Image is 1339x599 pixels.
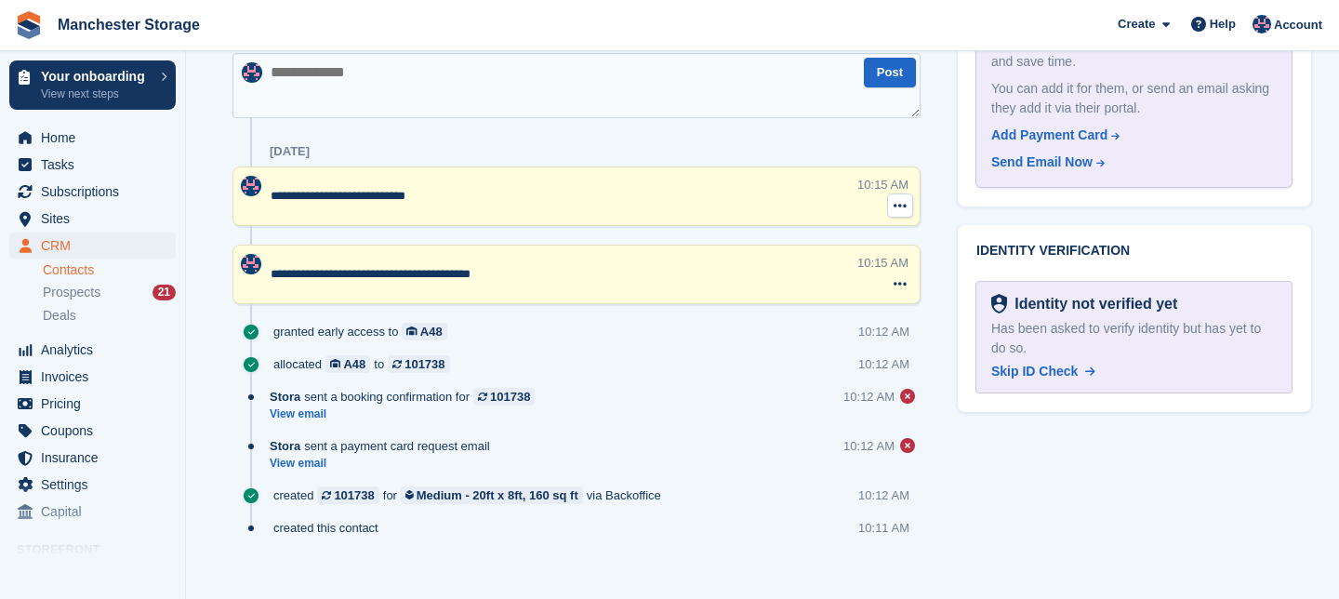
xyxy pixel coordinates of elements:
[1007,293,1177,315] div: Identity not verified yet
[858,486,909,504] div: 10:12 AM
[343,355,365,373] div: A48
[41,70,152,83] p: Your onboarding
[41,364,152,390] span: Invoices
[402,323,446,340] a: A48
[473,388,535,406] a: 101738
[991,319,1277,358] div: Has been asked to verify identity but has yet to do so.
[864,58,916,88] button: Post
[270,355,459,373] div: allocated to
[270,323,457,340] div: granted early access to
[43,261,176,279] a: Contacts
[270,437,300,455] span: Stora
[991,294,1007,314] img: Identity Verification Ready
[991,126,1269,145] a: Add Payment Card
[41,86,152,102] p: View next steps
[9,125,176,151] a: menu
[843,437,895,455] div: 10:12 AM
[388,355,449,373] a: 101738
[41,206,152,232] span: Sites
[334,486,374,504] div: 101738
[9,391,176,417] a: menu
[41,472,152,498] span: Settings
[857,176,908,193] div: 10:15 AM
[858,519,909,537] div: 10:11 AM
[858,323,909,340] div: 10:12 AM
[1118,15,1155,33] span: Create
[41,152,152,178] span: Tasks
[991,33,1277,72] div: Add their debit or credit card to remove admin and save time.
[490,388,530,406] div: 101738
[317,486,378,504] a: 101738
[41,125,152,151] span: Home
[9,418,176,444] a: menu
[41,179,152,205] span: Subscriptions
[857,254,908,272] div: 10:15 AM
[9,445,176,471] a: menu
[50,9,207,40] a: Manchester Storage
[9,364,176,390] a: menu
[270,486,670,504] div: created for via Backoffice
[976,244,1293,259] h2: Identity verification
[9,60,176,110] a: Your onboarding View next steps
[991,364,1078,379] span: Skip ID Check
[9,472,176,498] a: menu
[420,323,443,340] div: A48
[404,355,444,373] div: 101738
[41,445,152,471] span: Insurance
[401,486,583,504] a: Medium - 20ft x 8ft, 160 sq ft
[270,388,544,406] div: sent a booking confirmation for
[43,283,176,302] a: Prospects 21
[270,437,499,455] div: sent a payment card request email
[43,307,76,325] span: Deals
[270,456,499,472] a: View email
[152,285,176,300] div: 21
[417,486,578,504] div: Medium - 20ft x 8ft, 160 sq ft
[9,152,176,178] a: menu
[9,206,176,232] a: menu
[9,499,176,525] a: menu
[991,362,1095,381] a: Skip ID Check
[1274,16,1322,34] span: Account
[270,519,388,537] div: created this contact
[41,499,152,525] span: Capital
[991,126,1107,145] div: Add Payment Card
[15,11,43,39] img: stora-icon-8386f47178a22dfd0bd8f6a31ec36ba5ce8667c1dd55bd0f319d3a0aa187defe.svg
[41,233,152,259] span: CRM
[843,388,895,406] div: 10:12 AM
[41,337,152,363] span: Analytics
[9,337,176,363] a: menu
[270,388,300,406] span: Stora
[17,540,185,559] span: Storefront
[43,306,176,326] a: Deals
[43,284,100,301] span: Prospects
[41,418,152,444] span: Coupons
[270,144,310,159] div: [DATE]
[991,153,1093,172] div: Send Email Now
[270,406,544,422] a: View email
[9,179,176,205] a: menu
[325,355,370,373] a: A48
[9,233,176,259] a: menu
[1210,15,1236,33] span: Help
[991,79,1277,118] div: You can add it for them, or send an email asking they add it via their portal.
[41,391,152,417] span: Pricing
[858,355,909,373] div: 10:12 AM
